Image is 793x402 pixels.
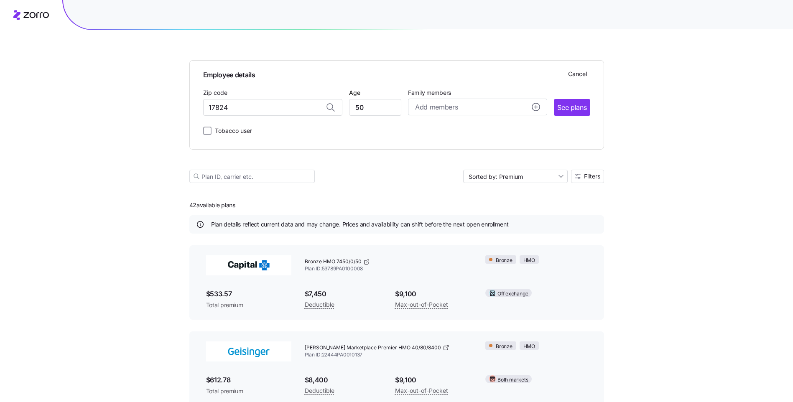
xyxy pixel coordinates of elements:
[497,376,528,384] span: Both markets
[206,387,291,395] span: Total premium
[206,341,291,361] img: Geisinger
[305,300,334,310] span: Deductible
[206,255,291,275] img: Capital BlueCross
[206,301,291,309] span: Total premium
[206,289,291,299] span: $533.57
[496,257,513,265] span: Bronze
[305,375,382,385] span: $8,400
[571,170,604,183] button: Filters
[532,103,540,111] svg: add icon
[305,351,472,359] span: Plan ID: 22444PA0010137
[305,258,362,265] span: Bronze HMO 7450/0/50
[305,344,441,351] span: [PERSON_NAME] Marketplace Premier HMO 40/80/8400
[408,89,547,97] span: Family members
[349,88,360,97] label: Age
[395,289,472,299] span: $9,100
[212,126,252,136] label: Tobacco user
[206,375,291,385] span: $612.78
[554,99,590,116] button: See plans
[496,343,513,351] span: Bronze
[557,102,586,113] span: See plans
[415,102,458,112] span: Add members
[211,220,509,229] span: Plan details reflect current data and may change. Prices and availability can shift before the ne...
[523,257,535,265] span: HMO
[305,289,382,299] span: $7,450
[523,343,535,351] span: HMO
[203,88,227,97] label: Zip code
[497,290,528,298] span: Off exchange
[305,265,472,272] span: Plan ID: 53789PA0100008
[203,99,342,116] input: Zip code
[189,201,235,209] span: 42 available plans
[408,99,547,115] button: Add membersadd icon
[395,300,448,310] span: Max-out-of-Pocket
[305,386,334,396] span: Deductible
[395,386,448,396] span: Max-out-of-Pocket
[189,170,315,183] input: Plan ID, carrier etc.
[584,173,600,179] span: Filters
[349,99,401,116] input: Age
[565,67,590,81] button: Cancel
[395,375,472,385] span: $9,100
[463,170,568,183] input: Sort by
[203,67,255,80] span: Employee details
[568,70,587,78] span: Cancel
